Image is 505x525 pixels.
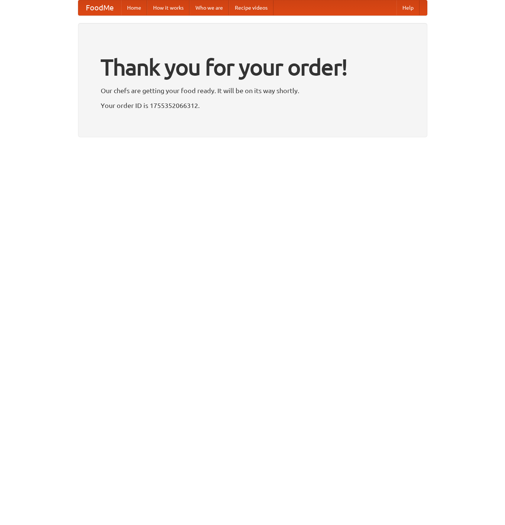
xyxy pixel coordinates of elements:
h1: Thank you for your order! [101,49,405,85]
a: Help [396,0,420,15]
a: FoodMe [78,0,121,15]
p: Our chefs are getting your food ready. It will be on its way shortly. [101,85,405,96]
a: How it works [147,0,190,15]
a: Recipe videos [229,0,273,15]
p: Your order ID is 1755352066312. [101,100,405,111]
a: Home [121,0,147,15]
a: Who we are [190,0,229,15]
